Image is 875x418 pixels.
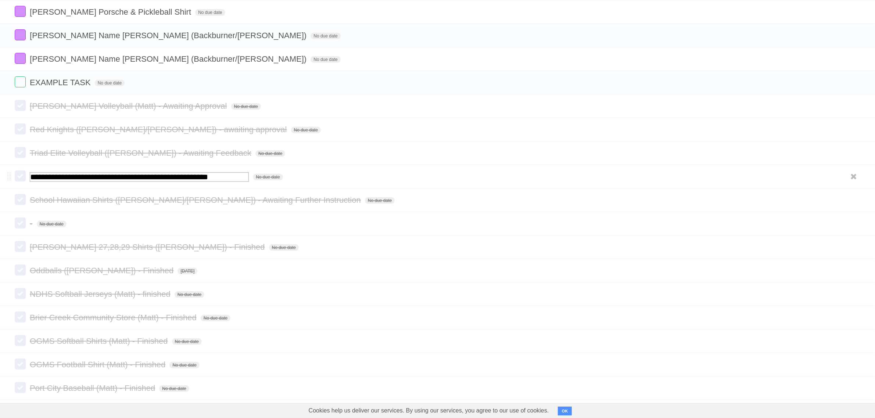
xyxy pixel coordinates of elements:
[15,76,26,87] label: Done
[175,291,204,298] span: No due date
[30,289,172,299] span: NDHS Softball Jerseys (Matt) - finished
[30,242,266,252] span: [PERSON_NAME] 27,28,29 Shirts ([PERSON_NAME]) - Finished
[30,360,167,369] span: OGMS Football Shirt (Matt) - Finished
[15,382,26,393] label: Done
[30,54,308,64] span: [PERSON_NAME] Name [PERSON_NAME] (Backburner/[PERSON_NAME])
[30,336,169,346] span: OGMS Softball Shirts (Matt) - Finished
[30,31,308,40] span: [PERSON_NAME] Name [PERSON_NAME] (Backburner/[PERSON_NAME])
[231,103,261,110] span: No due date
[15,147,26,158] label: Done
[15,29,26,40] label: Done
[558,407,572,415] button: OK
[15,6,26,17] label: Done
[195,9,225,16] span: No due date
[15,358,26,370] label: Done
[30,383,157,393] span: Port City Baseball (Matt) - Finished
[15,264,26,275] label: Done
[30,7,193,17] span: [PERSON_NAME] Porsche & Pickleball Shirt
[30,125,288,134] span: Red Knights ([PERSON_NAME]/[PERSON_NAME]) - awaiting approval
[169,362,199,368] span: No due date
[159,385,189,392] span: No due date
[95,80,125,86] span: No due date
[15,311,26,322] label: Done
[201,315,230,321] span: No due date
[15,217,26,228] label: Done
[30,195,363,205] span: School Hawaiian Shirts ([PERSON_NAME]/[PERSON_NAME]) - Awaiting Further Instruction
[15,123,26,134] label: Done
[253,174,283,180] span: No due date
[365,197,395,204] span: No due date
[30,266,175,275] span: Oddballs ([PERSON_NAME]) - Finished
[30,313,198,322] span: Brier Creek Community Store (Matt) - Finished
[30,101,229,111] span: [PERSON_NAME] Volleyball (Matt) - Awaiting Approval
[30,148,253,158] span: Triad Elite Volleyball ([PERSON_NAME]) - Awaiting Feedback
[30,219,34,228] span: -
[15,241,26,252] label: Done
[37,221,67,227] span: No due date
[269,244,299,251] span: No due date
[15,170,26,181] label: Done
[255,150,285,157] span: No due date
[15,288,26,299] label: Done
[15,335,26,346] label: Done
[30,78,92,87] span: EXAMPLE TASK
[301,403,556,418] span: Cookies help us deliver our services. By using our services, you agree to our use of cookies.
[15,100,26,111] label: Done
[15,194,26,205] label: Done
[15,53,26,64] label: Done
[311,56,340,63] span: No due date
[172,338,202,345] span: No due date
[177,268,197,274] span: [DATE]
[291,127,321,133] span: No due date
[311,33,340,39] span: No due date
